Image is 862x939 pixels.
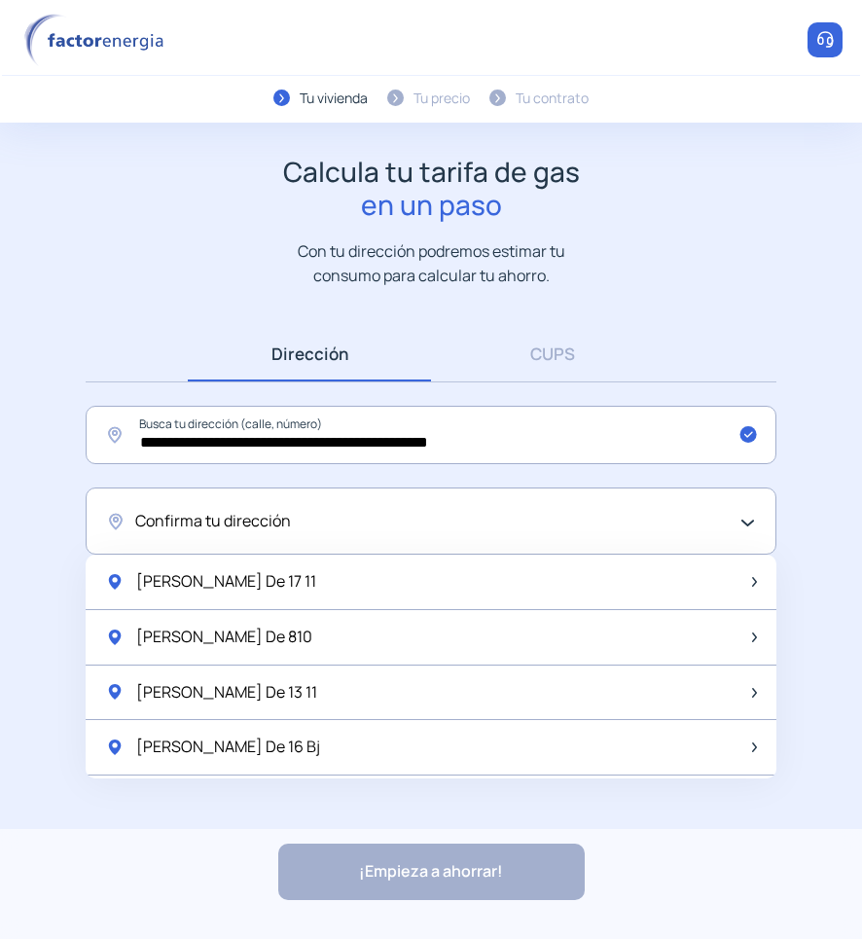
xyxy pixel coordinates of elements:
a: CUPS [431,326,674,381]
span: [PERSON_NAME] De 13 11 [136,680,317,705]
div: Tu precio [413,88,470,109]
span: en un paso [283,189,580,222]
div: Tu contrato [516,88,589,109]
img: location-pin-green.svg [105,628,125,647]
h1: Calcula tu tarifa de gas [283,156,580,221]
img: arrow-next-item.svg [752,632,757,642]
img: llamar [815,30,835,50]
a: Dirección [188,326,431,381]
img: location-pin-green.svg [105,738,125,757]
img: location-pin-green.svg [105,682,125,702]
img: logo factor [19,14,175,67]
span: Confirma tu dirección [135,509,291,534]
span: [PERSON_NAME] De 810 [136,625,312,650]
span: [PERSON_NAME] De 16 Bj [136,735,320,760]
img: arrow-next-item.svg [752,577,757,587]
p: Con tu dirección podremos estimar tu consumo para calcular tu ahorro. [278,239,585,287]
img: arrow-next-item.svg [752,742,757,752]
div: Tu vivienda [300,88,368,109]
span: [PERSON_NAME] De 17 11 [136,569,316,595]
img: arrow-next-item.svg [752,688,757,698]
img: location-pin-green.svg [105,572,125,592]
